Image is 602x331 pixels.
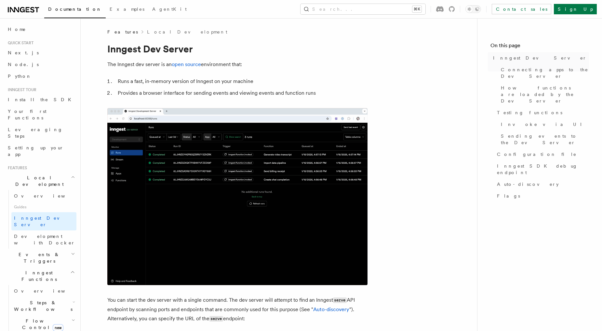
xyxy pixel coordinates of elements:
span: Connecting apps to the Dev Server [501,66,589,79]
a: Configuration file [494,148,589,160]
span: Flow Control [11,318,72,331]
span: Your first Functions [8,109,47,120]
code: serve [333,297,347,303]
a: How functions are loaded by the Dev Server [498,82,589,107]
a: Setting up your app [5,142,76,160]
a: Testing functions [494,107,589,118]
span: Development with Docker [14,234,75,245]
span: Flags [497,193,520,199]
a: AgentKit [148,2,191,18]
div: Local Development [5,190,76,249]
span: Features [107,29,138,35]
a: open source [172,61,201,67]
a: Connecting apps to the Dev Server [498,64,589,82]
span: Documentation [48,7,102,12]
span: Overview [14,193,81,199]
button: Steps & Workflows [11,297,76,315]
span: Inngest SDK debug endpoint [497,163,589,176]
span: Features [5,165,27,171]
span: Events & Triggers [5,251,71,264]
button: Search...⌘K [301,4,425,14]
a: Local Development [147,29,227,35]
span: Node.js [8,62,39,67]
a: Overview [11,190,76,202]
span: Testing functions [497,109,562,116]
li: Provides a browser interface for sending events and viewing events and function runs [116,89,368,98]
span: How functions are loaded by the Dev Server [501,85,589,104]
a: Next.js [5,47,76,59]
p: The Inngest dev server is an environment that: [107,60,368,69]
a: Flags [494,190,589,202]
h1: Inngest Dev Server [107,43,368,55]
a: Inngest Dev Server [11,212,76,230]
span: Invoke via UI [501,121,587,128]
a: Overview [11,285,76,297]
a: Sending events to the Dev Server [498,130,589,148]
a: Inngest Dev Server [490,52,589,64]
span: Configuration file [497,151,577,158]
span: Install the SDK [8,97,75,102]
h4: On this page [490,42,589,52]
a: Sign Up [554,4,597,14]
span: Sending events to the Dev Server [501,133,589,146]
a: Install the SDK [5,94,76,105]
a: Home [5,23,76,35]
span: Inngest Dev Server [14,215,70,227]
button: Events & Triggers [5,249,76,267]
span: Local Development [5,174,71,187]
span: Inngest Functions [5,269,70,283]
a: Development with Docker [11,230,76,249]
span: Examples [110,7,144,12]
span: Inngest Dev Server [493,55,587,61]
kbd: ⌘K [412,6,421,12]
a: Inngest SDK debug endpoint [494,160,589,178]
span: Leveraging Steps [8,127,63,139]
p: You can start the dev server with a single command. The dev server will attempt to find an Innges... [107,296,368,324]
span: Quick start [5,40,33,46]
code: serve [209,316,223,322]
a: Invoke via UI [498,118,589,130]
a: Node.js [5,59,76,70]
a: Python [5,70,76,82]
a: Leveraging Steps [5,124,76,142]
button: Inngest Functions [5,267,76,285]
span: Inngest tour [5,87,36,92]
button: Local Development [5,172,76,190]
li: Runs a fast, in-memory version of Inngest on your machine [116,77,368,86]
span: Auto-discovery [497,181,559,187]
span: Next.js [8,50,39,55]
span: Steps & Workflows [11,299,73,312]
span: Setting up your app [8,145,64,157]
span: Overview [14,288,81,294]
span: Guides [11,202,76,212]
img: Dev Server Demo [107,108,368,285]
a: Auto-discovery [313,306,349,312]
button: Toggle dark mode [465,5,481,13]
span: Python [8,74,32,79]
span: Home [8,26,26,33]
a: Examples [106,2,148,18]
span: AgentKit [152,7,187,12]
a: Documentation [44,2,106,18]
a: Contact sales [492,4,551,14]
a: Your first Functions [5,105,76,124]
a: Auto-discovery [494,178,589,190]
